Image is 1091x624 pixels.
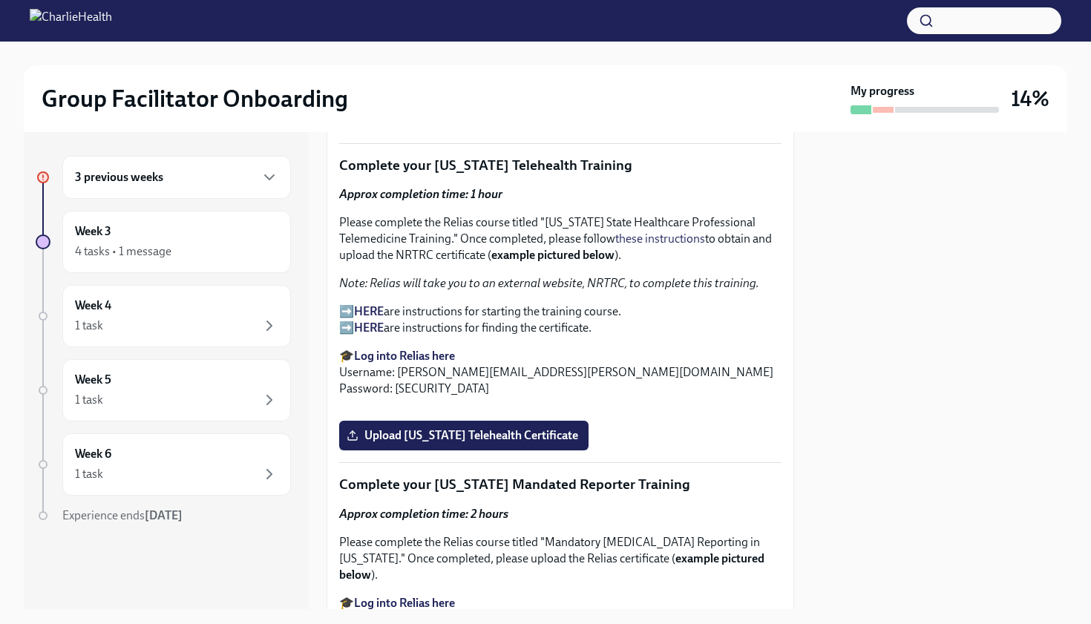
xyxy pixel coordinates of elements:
[36,211,291,273] a: Week 34 tasks • 1 message
[75,223,111,240] h6: Week 3
[354,349,455,363] a: Log into Relias here
[339,534,782,583] p: Please complete the Relias course titled "Mandatory [MEDICAL_DATA] Reporting in [US_STATE]." Once...
[339,214,782,263] p: Please complete the Relias course titled "[US_STATE] State Healthcare Professional Telemedicine T...
[354,321,384,335] a: HERE
[339,156,782,175] p: Complete your [US_STATE] Telehealth Training
[615,231,705,246] a: these instructions
[36,359,291,421] a: Week 51 task
[36,285,291,347] a: Week 41 task
[42,84,348,114] h2: Group Facilitator Onboarding
[62,508,183,522] span: Experience ends
[75,169,163,185] h6: 3 previous weeks
[354,304,384,318] a: HERE
[62,156,291,199] div: 3 previous weeks
[339,421,589,450] label: Upload [US_STATE] Telehealth Certificate
[145,508,183,522] strong: [DATE]
[75,392,103,408] div: 1 task
[75,298,111,314] h6: Week 4
[75,446,111,462] h6: Week 6
[339,551,764,582] strong: example pictured below
[354,596,455,610] a: Log into Relias here
[339,276,759,290] em: Note: Relias will take you to an external website, NRTRC, to complete this training.
[30,9,112,33] img: CharlieHealth
[851,83,914,99] strong: My progress
[339,507,508,521] strong: Approx completion time: 2 hours
[75,466,103,482] div: 1 task
[1011,85,1049,112] h3: 14%
[339,303,782,336] p: ➡️ are instructions for starting the training course. ➡️ are instructions for finding the certifi...
[491,248,615,262] strong: example pictured below
[75,243,171,260] div: 4 tasks • 1 message
[75,318,103,334] div: 1 task
[36,433,291,496] a: Week 61 task
[75,372,111,388] h6: Week 5
[350,428,578,443] span: Upload [US_STATE] Telehealth Certificate
[339,187,502,201] strong: Approx completion time: 1 hour
[339,348,782,397] p: 🎓 Username: [PERSON_NAME][EMAIL_ADDRESS][PERSON_NAME][DOMAIN_NAME] Password: [SECURITY_DATA]
[339,475,782,494] p: Complete your [US_STATE] Mandated Reporter Training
